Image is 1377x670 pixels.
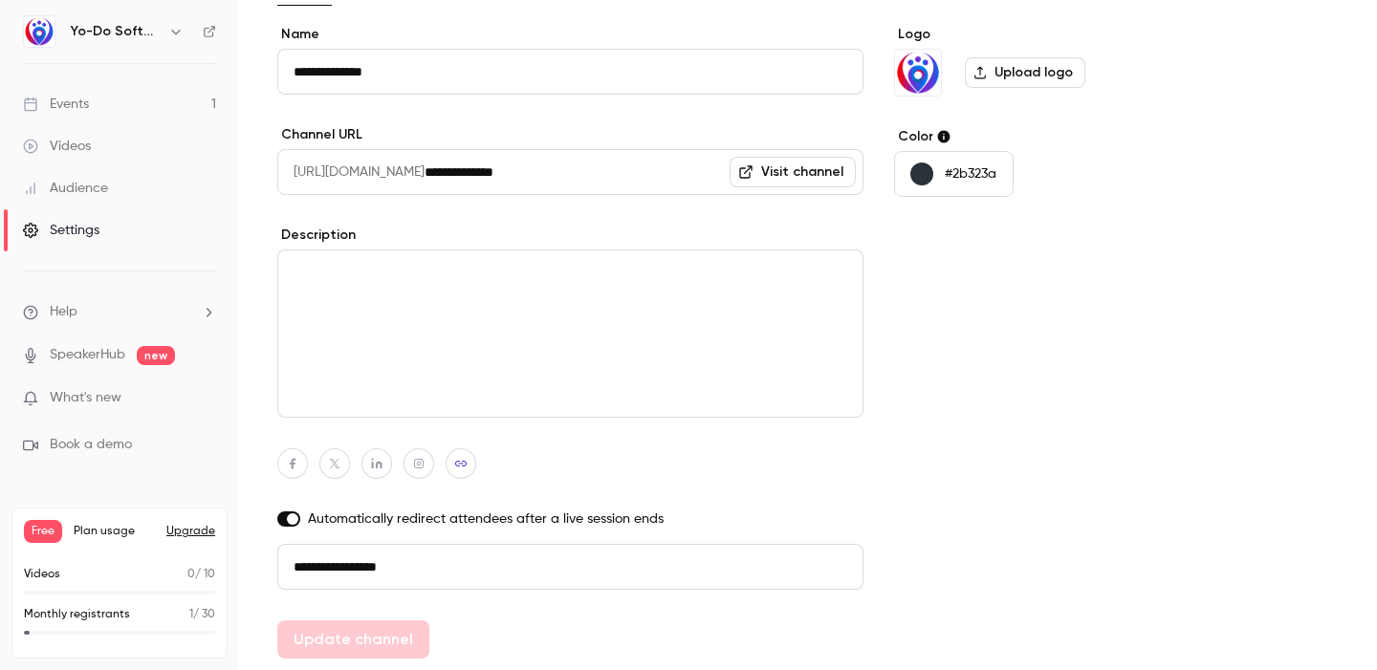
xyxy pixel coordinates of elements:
[277,125,863,144] label: Channel URL
[24,520,62,543] span: Free
[894,127,1188,146] label: Color
[74,524,155,539] span: Plan usage
[894,25,1188,44] label: Logo
[23,137,91,156] div: Videos
[895,50,941,96] img: Yo-Do Software
[50,345,125,365] a: SpeakerHub
[166,524,215,539] button: Upgrade
[23,221,99,240] div: Settings
[965,57,1085,88] label: Upload logo
[137,346,175,365] span: new
[50,435,132,455] span: Book a demo
[189,606,215,623] p: / 30
[277,25,863,44] label: Name
[24,606,130,623] p: Monthly registrants
[277,509,863,529] label: Automatically redirect attendees after a live session ends
[945,164,996,184] p: #2b323a
[50,388,121,408] span: What's new
[187,566,215,583] p: / 10
[277,226,863,245] label: Description
[24,566,60,583] p: Videos
[50,302,77,322] span: Help
[23,95,89,114] div: Events
[23,302,216,322] li: help-dropdown-opener
[894,151,1014,197] button: #2b323a
[730,157,856,187] a: Visit channel
[71,22,161,41] h6: Yo-Do Software
[277,149,425,195] span: [URL][DOMAIN_NAME]
[23,179,108,198] div: Audience
[24,16,55,47] img: Yo-Do Software
[187,569,195,580] span: 0
[189,609,193,620] span: 1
